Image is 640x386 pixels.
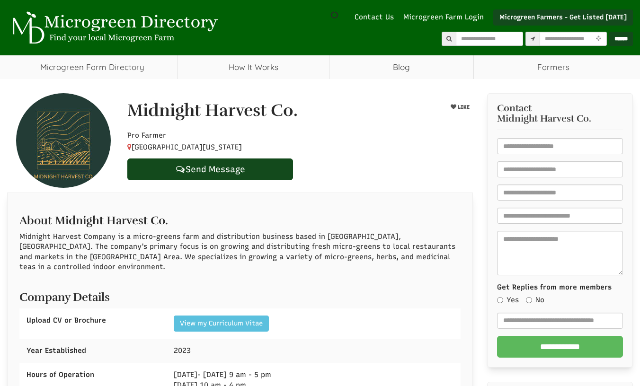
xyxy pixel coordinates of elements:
a: Microgreen Farmers - Get Listed [DATE] [493,9,633,26]
a: View my Curriculum Vitae [174,316,269,332]
h3: Contact [497,103,623,124]
a: Send Message [127,158,293,180]
img: Contact Midnight Harvest Co. [16,93,111,188]
label: No [526,295,544,305]
span: Midnight Harvest Co. [497,114,591,124]
h1: Midnight Harvest Co. [127,101,298,120]
div: Upload CV or Brochure [19,308,167,333]
input: No [526,297,532,303]
h2: About Midnight Harvest Co. [19,210,461,227]
a: How It Works [178,55,329,79]
button: LIKE [447,101,473,113]
span: [GEOGRAPHIC_DATA][US_STATE] [127,143,242,151]
img: Microgreen Directory [7,11,220,44]
span: Pro Farmer [127,131,166,140]
span: LIKE [456,104,470,110]
a: Microgreen Farm Login [403,12,489,22]
label: Yes [497,295,519,305]
span: Farmers [474,55,633,79]
span: 2023 [174,346,191,355]
h2: Company Details [19,286,461,303]
a: Contact Us [350,12,399,22]
div: Year Established [19,339,167,363]
i: Use Current Location [594,36,604,42]
a: Blog [329,55,473,79]
p: Midnight Harvest Company is a micro-greens farm and distribution business based in [GEOGRAPHIC_DA... [19,232,461,272]
input: Yes [497,297,503,303]
label: Get Replies from more members [497,282,612,292]
a: Microgreen Farm Directory [7,55,178,79]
